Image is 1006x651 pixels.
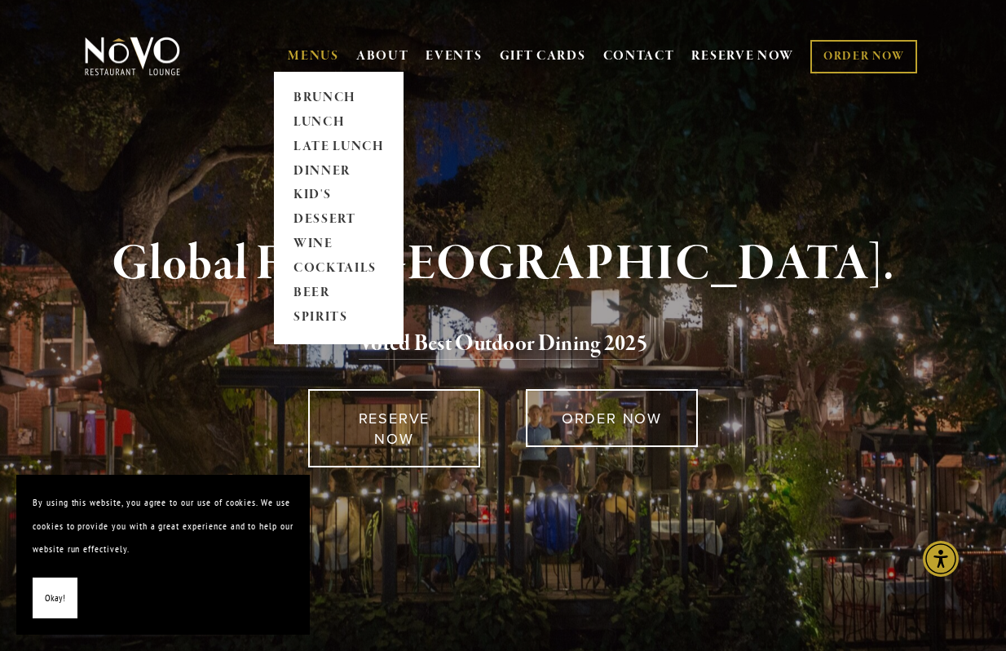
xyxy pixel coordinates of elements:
[288,208,390,232] a: DESSERT
[288,48,339,64] a: MENUS
[288,135,390,159] a: LATE LUNCH
[810,40,917,73] a: ORDER NOW
[526,389,699,447] a: ORDER NOW
[359,330,637,361] a: Voted Best Outdoor Dining 202
[33,491,293,561] p: By using this website, you agree to our use of cookies. We use cookies to provide you with a grea...
[356,48,409,64] a: ABOUT
[288,184,390,208] a: KID'S
[288,159,390,184] a: DINNER
[288,232,390,257] a: WINE
[45,587,65,610] span: Okay!
[308,389,481,467] a: RESERVE NOW
[288,257,390,281] a: COCKTAILS
[691,41,794,72] a: RESERVE NOW
[500,41,586,72] a: GIFT CARDS
[288,86,390,110] a: BRUNCH
[288,306,390,330] a: SPIRITS
[288,110,390,135] a: LUNCH
[288,281,390,306] a: BEER
[16,475,310,635] section: Cookie banner
[112,233,893,295] strong: Global Fare. [GEOGRAPHIC_DATA].
[33,578,77,619] button: Okay!
[923,541,959,577] div: Accessibility Menu
[82,36,183,77] img: Novo Restaurant &amp; Lounge
[426,48,482,64] a: EVENTS
[107,327,899,361] h2: 5
[603,41,675,72] a: CONTACT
